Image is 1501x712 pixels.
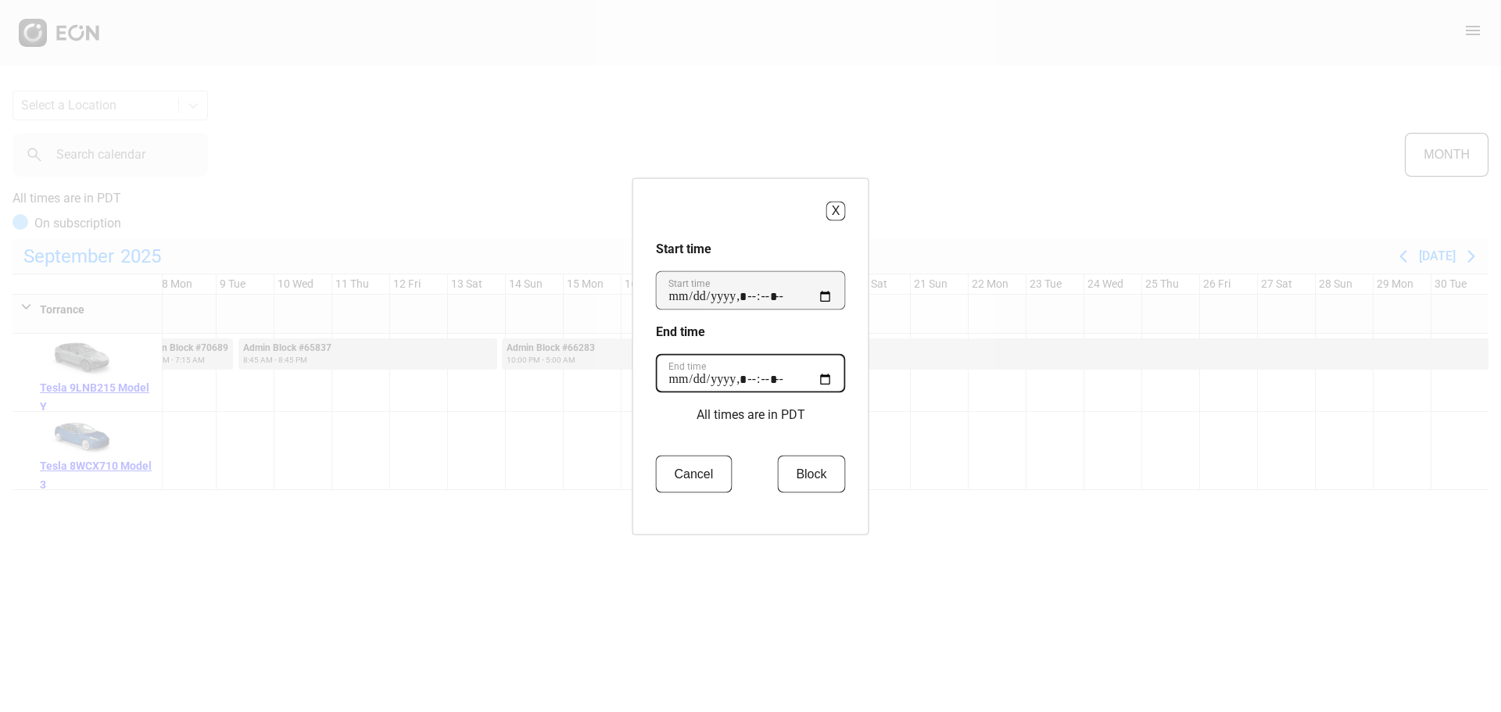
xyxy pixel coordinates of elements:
[656,455,733,492] button: Cancel
[656,322,846,341] h3: End time
[668,360,706,372] label: End time
[668,277,710,289] label: Start time
[777,455,845,492] button: Block
[697,405,805,424] p: All times are in PDT
[826,201,846,220] button: X
[656,239,846,258] h3: Start time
